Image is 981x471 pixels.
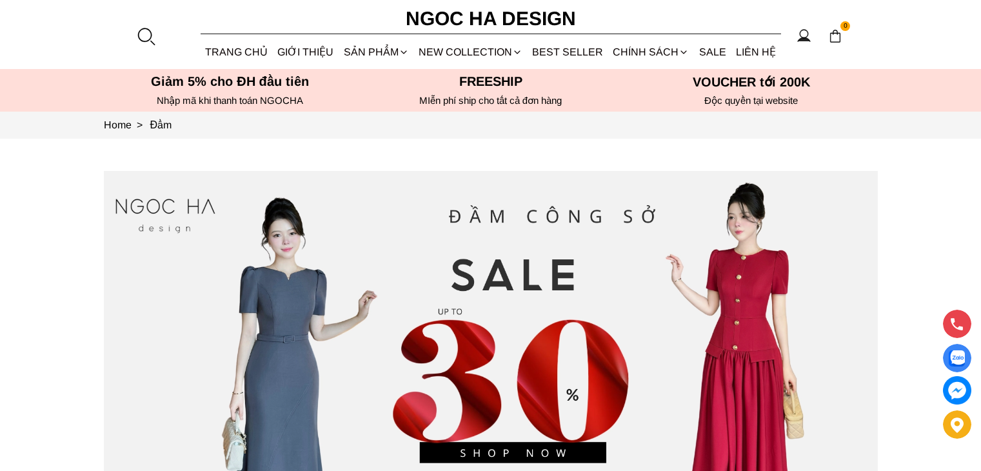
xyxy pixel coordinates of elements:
[339,35,413,69] div: SẢN PHẨM
[828,29,842,43] img: img-CART-ICON-ksit0nf1
[625,74,878,90] h5: VOUCHER tới 200K
[150,119,172,130] a: Link to Đầm
[104,119,150,130] a: Link to Home
[364,95,617,106] h6: MIễn phí ship cho tất cả đơn hàng
[413,35,527,69] a: NEW COLLECTION
[943,344,971,372] a: Display image
[151,74,309,88] font: Giảm 5% cho ĐH đầu tiên
[608,35,694,69] div: Chính sách
[625,95,878,106] h6: Độc quyền tại website
[528,35,608,69] a: BEST SELLER
[459,74,522,88] font: Freeship
[132,119,148,130] span: >
[731,35,780,69] a: LIÊN HỆ
[840,21,851,32] span: 0
[949,350,965,366] img: Display image
[694,35,731,69] a: SALE
[201,35,273,69] a: TRANG CHỦ
[394,3,588,34] a: Ngoc Ha Design
[273,35,339,69] a: GIỚI THIỆU
[943,376,971,405] a: messenger
[157,95,303,106] font: Nhập mã khi thanh toán NGOCHA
